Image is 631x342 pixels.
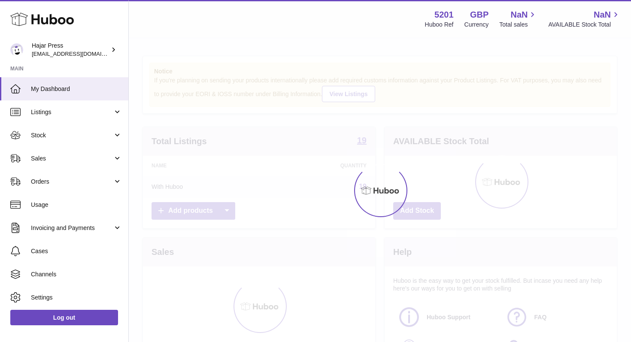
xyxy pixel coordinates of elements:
[31,294,122,302] span: Settings
[31,201,122,209] span: Usage
[32,42,109,58] div: Hajar Press
[464,21,489,29] div: Currency
[434,9,454,21] strong: 5201
[499,21,537,29] span: Total sales
[31,131,113,139] span: Stock
[548,9,621,29] a: NaN AVAILABLE Stock Total
[10,43,23,56] img: editorial@hajarpress.com
[31,270,122,278] span: Channels
[32,50,126,57] span: [EMAIL_ADDRESS][DOMAIN_NAME]
[31,178,113,186] span: Orders
[548,21,621,29] span: AVAILABLE Stock Total
[470,9,488,21] strong: GBP
[499,9,537,29] a: NaN Total sales
[510,9,528,21] span: NaN
[31,154,113,163] span: Sales
[31,85,122,93] span: My Dashboard
[594,9,611,21] span: NaN
[31,224,113,232] span: Invoicing and Payments
[425,21,454,29] div: Huboo Ref
[10,310,118,325] a: Log out
[31,247,122,255] span: Cases
[31,108,113,116] span: Listings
